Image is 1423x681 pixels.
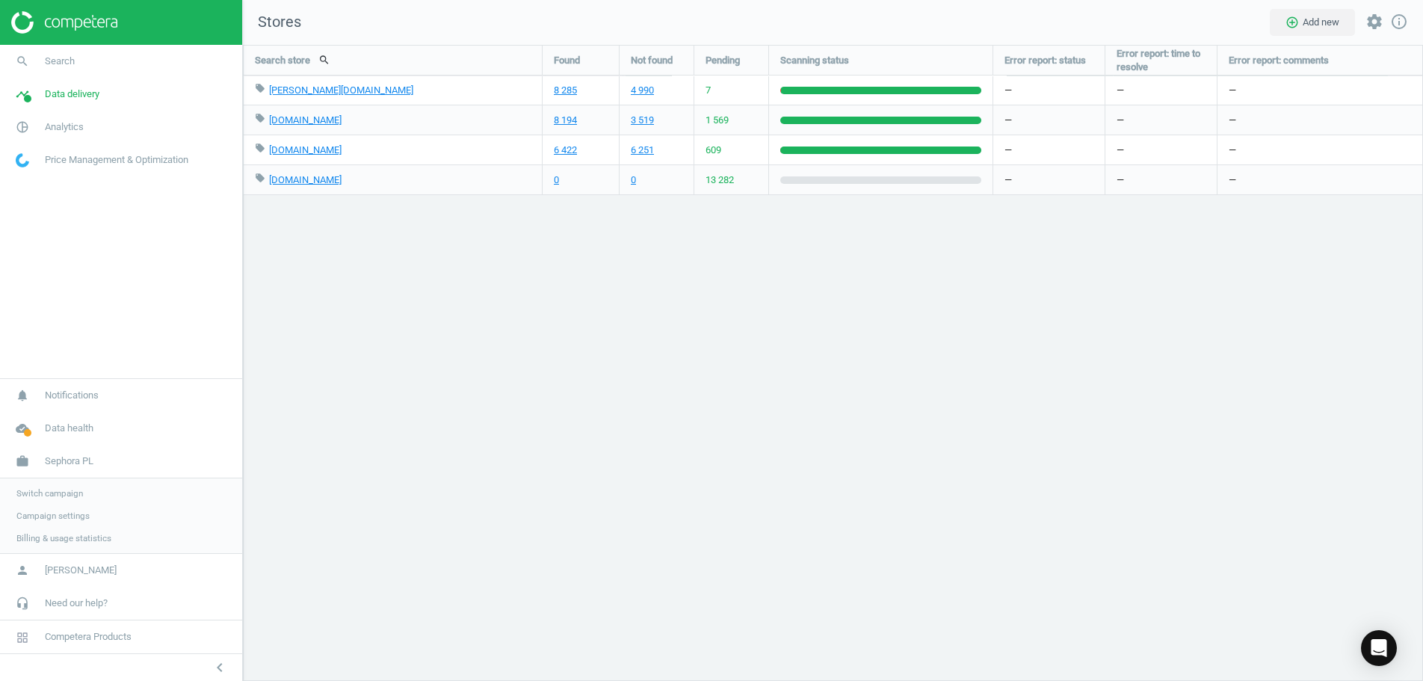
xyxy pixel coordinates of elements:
[45,630,132,644] span: Competera Products
[631,144,654,157] a: 6 251
[993,76,1105,105] div: —
[243,12,301,33] span: Stores
[255,83,265,93] i: local_offer
[45,389,99,402] span: Notifications
[1117,114,1124,127] span: —
[16,153,29,167] img: wGWNvw8QSZomAAAAABJRU5ErkJggg==
[8,113,37,141] i: pie_chart_outlined
[1361,630,1397,666] div: Open Intercom Messenger
[255,113,265,123] i: local_offer
[1117,47,1206,74] span: Error report: time to resolve
[554,84,577,97] a: 8 285
[269,174,342,185] a: [DOMAIN_NAME]
[993,165,1105,194] div: —
[8,381,37,410] i: notifications
[780,54,849,67] span: Scanning status
[1117,144,1124,157] span: —
[8,47,37,76] i: search
[1390,13,1408,32] a: info_outline
[8,447,37,475] i: work
[255,173,265,183] i: local_offer
[631,114,654,127] a: 3 519
[631,84,654,97] a: 4 990
[16,532,111,544] span: Billing & usage statistics
[993,105,1105,135] div: —
[45,454,93,468] span: Sephora PL
[706,173,734,187] span: 13 282
[706,54,740,67] span: Pending
[1217,105,1423,135] div: —
[1285,16,1299,29] i: add_circle_outline
[706,84,711,97] span: 7
[1217,165,1423,194] div: —
[8,80,37,108] i: timeline
[1217,76,1423,105] div: —
[16,487,83,499] span: Switch campaign
[1365,13,1383,31] i: settings
[554,144,577,157] a: 6 422
[706,144,721,157] span: 609
[8,414,37,443] i: cloud_done
[1117,84,1124,97] span: —
[255,143,265,153] i: local_offer
[554,173,559,187] a: 0
[45,564,117,577] span: [PERSON_NAME]
[706,114,729,127] span: 1 569
[16,510,90,522] span: Campaign settings
[211,659,229,677] i: chevron_left
[1004,54,1086,67] span: Error report: status
[8,589,37,617] i: headset_mic
[45,422,93,435] span: Data health
[45,153,188,167] span: Price Management & Optimization
[269,114,342,126] a: [DOMAIN_NAME]
[631,173,636,187] a: 0
[993,135,1105,164] div: —
[1229,54,1329,67] span: Error report: comments
[554,114,577,127] a: 8 194
[631,54,673,67] span: Not found
[45,55,75,68] span: Search
[1117,173,1124,187] span: —
[1270,9,1355,36] button: add_circle_outlineAdd new
[45,87,99,101] span: Data delivery
[244,46,542,75] div: Search store
[1390,13,1408,31] i: info_outline
[269,144,342,155] a: [DOMAIN_NAME]
[310,47,339,73] button: search
[11,11,117,34] img: ajHJNr6hYgQAAAAASUVORK5CYII=
[1359,6,1390,38] button: settings
[45,120,84,134] span: Analytics
[45,597,108,610] span: Need our help?
[269,84,413,96] a: [PERSON_NAME][DOMAIN_NAME]
[8,556,37,585] i: person
[201,658,238,677] button: chevron_left
[1217,135,1423,164] div: —
[554,54,580,67] span: Found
